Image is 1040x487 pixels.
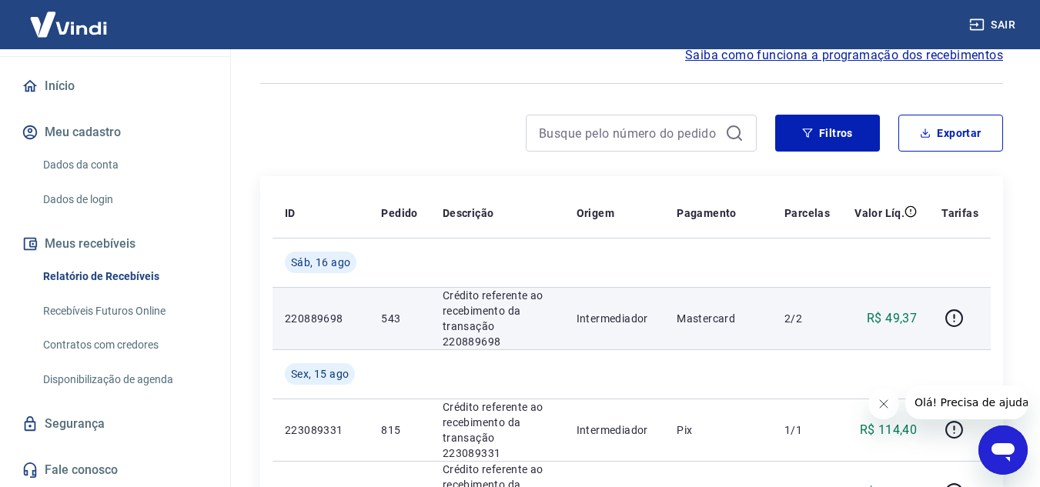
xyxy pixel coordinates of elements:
p: Mastercard [677,311,760,326]
span: Sex, 15 ago [291,366,349,382]
p: 1/1 [784,422,830,438]
p: Descrição [443,205,494,221]
a: Dados da conta [37,149,212,181]
img: Vindi [18,1,119,48]
p: Intermediador [577,311,653,326]
span: Sáb, 16 ago [291,255,350,270]
p: Parcelas [784,205,830,221]
p: 220889698 [285,311,356,326]
a: Segurança [18,407,212,441]
a: Saiba como funciona a programação dos recebimentos [685,46,1003,65]
p: Origem [577,205,614,221]
a: Fale conosco [18,453,212,487]
button: Meu cadastro [18,115,212,149]
p: 815 [381,422,417,438]
p: Crédito referente ao recebimento da transação 223089331 [443,399,552,461]
p: ID [285,205,296,221]
p: Valor Líq. [854,205,905,221]
button: Sair [966,11,1022,39]
span: Olá! Precisa de ajuda? [9,11,129,23]
p: Pedido [381,205,417,221]
p: Pagamento [677,205,737,221]
p: Tarifas [941,205,978,221]
a: Dados de login [37,184,212,215]
button: Exportar [898,115,1003,152]
a: Disponibilização de agenda [37,364,212,395]
p: Intermediador [577,422,653,438]
iframe: Mensagem da empresa [905,385,1028,419]
p: R$ 114,40 [860,421,918,439]
a: Recebíveis Futuros Online [37,295,212,327]
input: Busque pelo número do pedido [539,122,719,145]
button: Filtros [775,115,880,152]
p: R$ 49,37 [867,309,917,328]
p: 223089331 [285,422,356,438]
iframe: Fechar mensagem [868,389,899,419]
button: Meus recebíveis [18,227,212,261]
p: Pix [677,422,760,438]
p: 543 [381,311,417,326]
a: Contratos com credores [37,329,212,361]
a: Relatório de Recebíveis [37,261,212,292]
iframe: Botão para abrir a janela de mensagens [978,425,1028,475]
p: Crédito referente ao recebimento da transação 220889698 [443,288,552,349]
p: 2/2 [784,311,830,326]
a: Início [18,69,212,103]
